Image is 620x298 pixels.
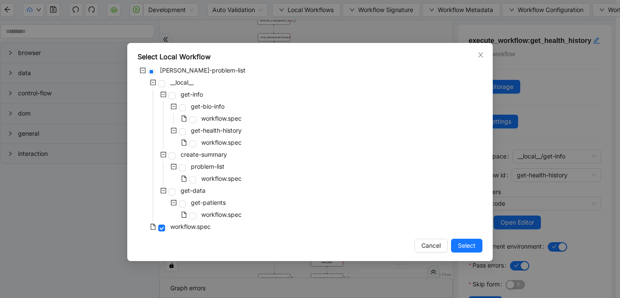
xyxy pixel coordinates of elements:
[191,199,226,206] span: get-patients
[476,50,485,60] button: Close
[181,91,203,98] span: get-info
[191,163,224,170] span: problem-list
[138,52,482,62] div: Select Local Workflow
[201,175,242,182] span: workflow.spec
[160,67,246,74] span: [PERSON_NAME]-problem-list
[140,67,146,73] span: minus-square
[170,79,193,86] span: __local__
[421,241,441,250] span: Cancel
[181,151,227,158] span: create-summary
[451,239,482,252] button: Select
[179,89,205,100] span: get-info
[200,113,243,124] span: workflow.spec
[160,152,166,158] span: minus-square
[189,101,226,112] span: get-bio-info
[200,173,243,184] span: workflow.spec
[201,139,242,146] span: workflow.spec
[160,188,166,194] span: minus-square
[201,115,242,122] span: workflow.spec
[181,140,187,146] span: file
[191,103,224,110] span: get-bio-info
[160,91,166,97] span: minus-square
[189,161,226,172] span: problem-list
[171,164,177,170] span: minus-square
[200,210,243,220] span: workflow.spec
[181,187,206,194] span: get-data
[189,198,227,208] span: get-patients
[181,212,187,218] span: file
[179,185,207,196] span: get-data
[179,149,229,160] span: create-summary
[150,224,156,230] span: file
[200,137,243,148] span: workflow.spec
[158,65,247,76] span: virta-problem-list
[171,128,177,134] span: minus-square
[201,211,242,218] span: workflow.spec
[181,116,187,122] span: file
[477,52,484,58] span: close
[458,241,476,250] span: Select
[189,125,243,136] span: get-health-history
[171,103,177,109] span: minus-square
[171,200,177,206] span: minus-square
[181,176,187,182] span: file
[170,223,211,230] span: workflow.spec
[169,77,195,88] span: __local__
[414,239,448,252] button: Cancel
[191,127,242,134] span: get-health-history
[169,222,212,232] span: workflow.spec
[150,79,156,85] span: minus-square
